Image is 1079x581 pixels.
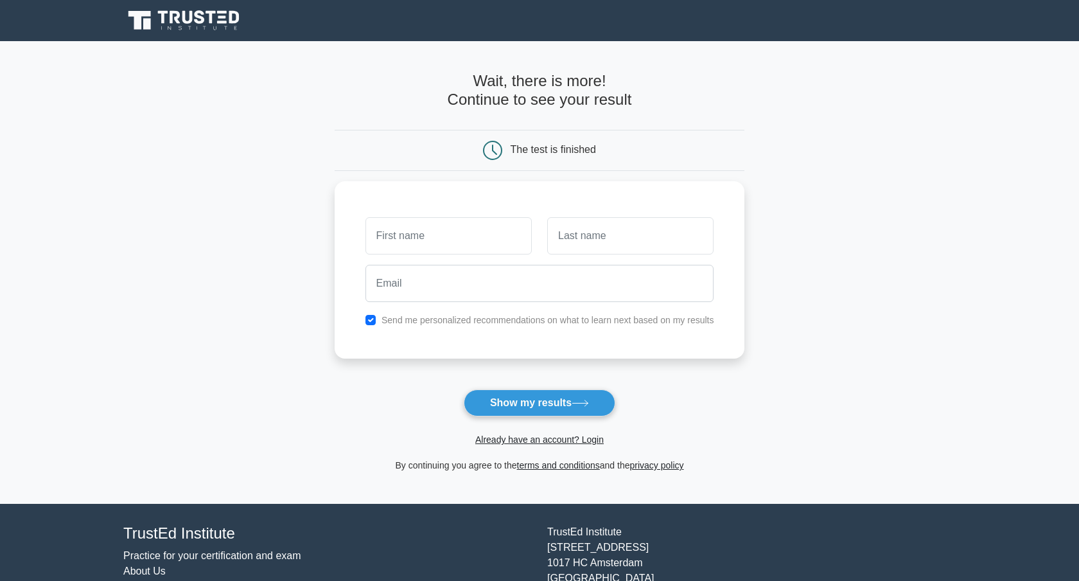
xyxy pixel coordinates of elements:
[475,434,604,445] a: Already have an account? Login
[123,550,301,561] a: Practice for your certification and exam
[464,389,615,416] button: Show my results
[123,566,166,577] a: About Us
[365,217,532,255] input: First name
[511,144,596,155] div: The test is finished
[123,524,532,543] h4: TrustEd Institute
[382,315,714,325] label: Send me personalized recommendations on what to learn next based on my results
[335,72,745,109] h4: Wait, there is more! Continue to see your result
[517,460,600,470] a: terms and conditions
[327,458,753,473] div: By continuing you agree to the and the
[365,265,714,302] input: Email
[547,217,714,255] input: Last name
[630,460,684,470] a: privacy policy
